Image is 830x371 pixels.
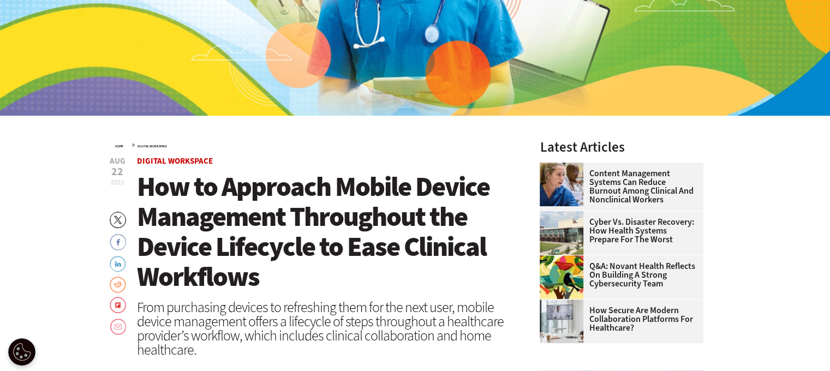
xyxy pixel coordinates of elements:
[111,178,124,187] span: 2023
[540,306,697,332] a: How Secure Are Modern Collaboration Platforms for Healthcare?
[540,300,583,343] img: care team speaks with physician over conference call
[110,166,126,177] span: 22
[540,218,697,244] a: Cyber vs. Disaster Recovery: How Health Systems Prepare for the Worst
[540,300,589,308] a: care team speaks with physician over conference call
[110,157,126,165] span: Aug
[115,140,511,149] div: »
[540,163,589,171] a: nurses talk in front of desktop computer
[137,155,213,166] a: Digital Workspace
[540,255,583,299] img: abstract illustration of a tree
[540,169,697,204] a: Content Management Systems Can Reduce Burnout Among Clinical and Nonclinical Workers
[137,300,511,357] div: From purchasing devices to refreshing them for the next user, mobile device management offers a l...
[540,211,589,220] a: University of Vermont Medical Center’s main campus
[540,163,583,206] img: nurses talk in front of desktop computer
[540,255,589,264] a: abstract illustration of a tree
[8,338,35,366] div: Cookie Settings
[540,211,583,255] img: University of Vermont Medical Center’s main campus
[540,262,697,288] a: Q&A: Novant Health Reflects on Building a Strong Cybersecurity Team
[8,338,35,366] button: Open Preferences
[138,144,167,148] a: Digital Workspace
[540,140,703,154] h3: Latest Articles
[115,144,123,148] a: Home
[137,169,489,295] span: How to Approach Mobile Device Management Throughout the Device Lifecycle to Ease Clinical Workflows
